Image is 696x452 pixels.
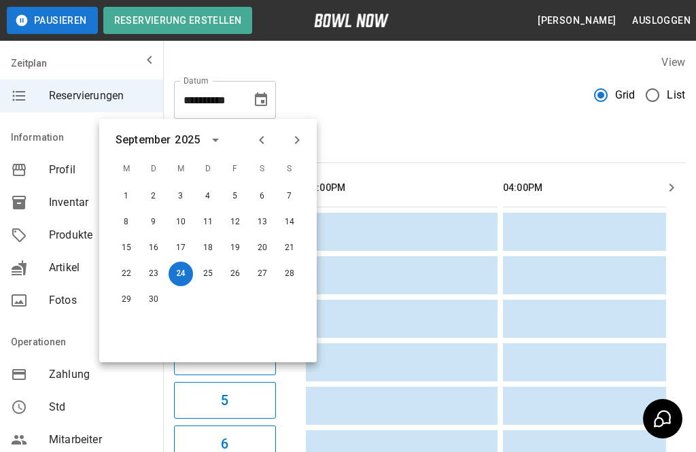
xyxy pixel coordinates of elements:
button: 20. Sep. 2025 [250,236,275,260]
button: 4. Sep. 2025 [196,184,220,209]
span: S [250,156,275,183]
span: Produkte [49,227,152,243]
button: 5 [174,382,276,419]
img: logo [314,14,389,27]
span: List [667,87,685,103]
button: 5. Sep. 2025 [223,184,247,209]
button: 6. Sep. 2025 [250,184,275,209]
button: [PERSON_NAME] [532,8,621,33]
th: 04:00PM [503,169,695,207]
button: 28. Sep. 2025 [277,262,302,286]
span: D [141,156,166,183]
span: M [114,156,139,183]
button: 9. Sep. 2025 [141,210,166,234]
button: 8. Sep. 2025 [114,210,139,234]
button: 1. Sep. 2025 [114,184,139,209]
label: View [661,56,685,69]
button: Next month [285,128,309,152]
button: Pausieren [7,7,98,34]
span: Grid [615,87,636,103]
span: Mitarbeiter [49,432,152,448]
button: 3. Sep. 2025 [169,184,193,209]
div: inventory tabs [174,130,685,162]
div: September [116,132,171,148]
th: 03:00PM [306,169,498,207]
span: M [169,156,193,183]
button: 22. Sep. 2025 [114,262,139,286]
button: 7. Sep. 2025 [277,184,302,209]
span: Artikel [49,260,152,276]
button: 13. Sep. 2025 [250,210,275,234]
button: Ausloggen [627,8,696,33]
button: 17. Sep. 2025 [169,236,193,260]
button: 24. Sep. 2025 [169,262,193,286]
button: 29. Sep. 2025 [114,288,139,312]
span: Fotos [49,292,152,309]
button: Previous month [250,128,273,152]
span: S [277,156,302,183]
button: 23. Sep. 2025 [141,262,166,286]
button: 15. Sep. 2025 [114,236,139,260]
span: Reservierungen [49,88,152,104]
span: Zahlung [49,366,152,383]
div: 2025 [175,132,200,148]
button: 30. Sep. 2025 [141,288,166,312]
button: Reservierung erstellen [103,7,253,34]
button: 11. Sep. 2025 [196,210,220,234]
button: 12. Sep. 2025 [223,210,247,234]
span: Inventar [49,194,152,211]
button: 16. Sep. 2025 [141,236,166,260]
button: 18. Sep. 2025 [196,236,220,260]
span: Profil [49,162,152,178]
button: Choose date, selected date is 24. Sep. 2025 [247,86,275,114]
button: 2. Sep. 2025 [141,184,166,209]
button: 25. Sep. 2025 [196,262,220,286]
button: 21. Sep. 2025 [277,236,302,260]
button: 19. Sep. 2025 [223,236,247,260]
button: 26. Sep. 2025 [223,262,247,286]
span: Std [49,399,152,415]
span: D [196,156,220,183]
button: 27. Sep. 2025 [250,262,275,286]
h6: 5 [221,389,228,411]
button: 14. Sep. 2025 [277,210,302,234]
button: calendar view is open, switch to year view [204,128,227,152]
span: F [223,156,247,183]
button: 10. Sep. 2025 [169,210,193,234]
